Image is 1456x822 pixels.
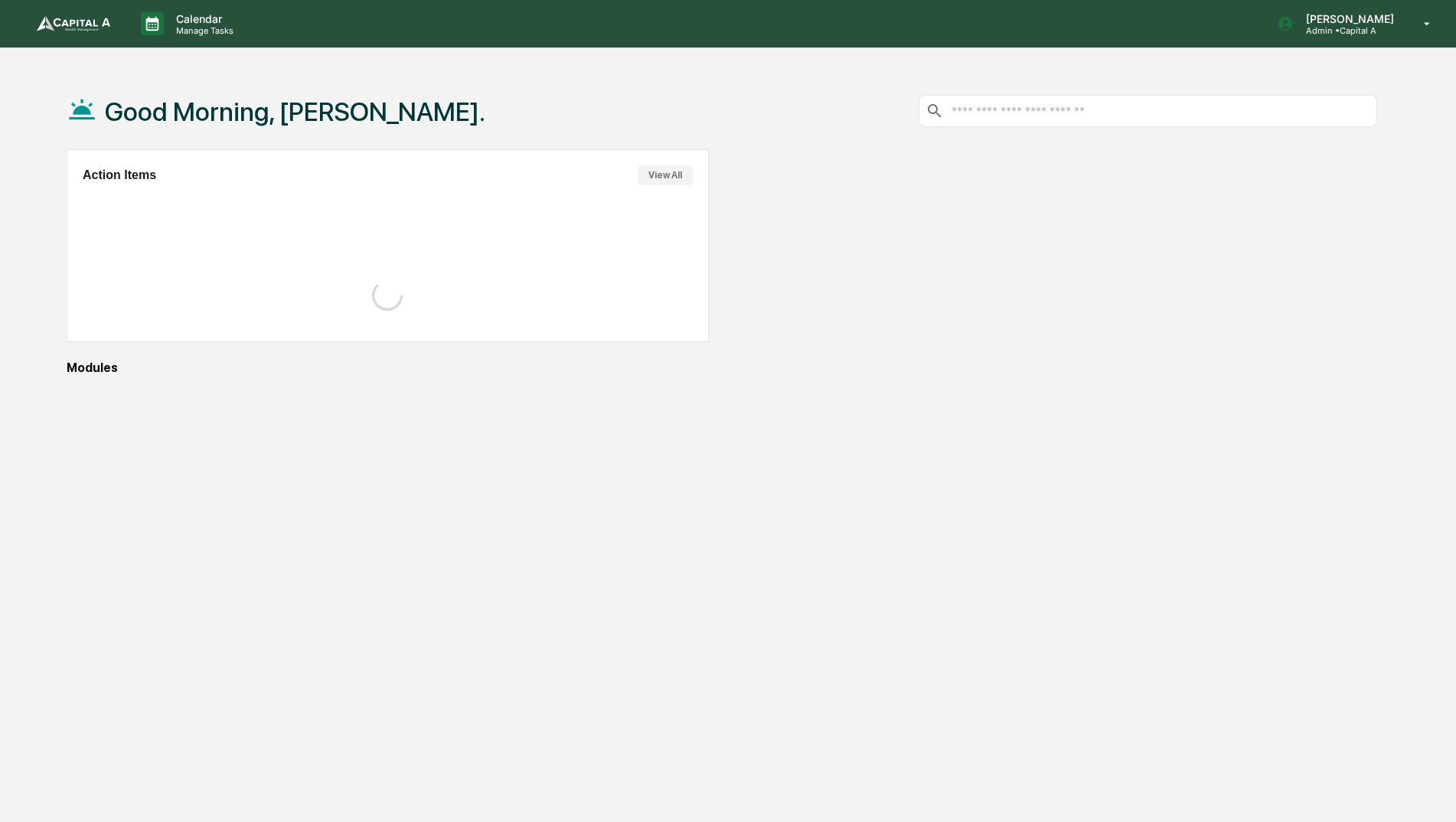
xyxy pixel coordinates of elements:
[164,12,241,25] p: Calendar
[37,16,110,31] img: logo
[105,96,485,127] h1: Good Morning, [PERSON_NAME].
[1294,25,1402,36] p: Admin • Capital A
[164,25,241,36] p: Manage Tasks
[83,168,156,182] h2: Action Items
[1294,12,1402,25] p: [PERSON_NAME]
[638,165,693,185] button: View All
[67,360,1377,375] div: Modules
